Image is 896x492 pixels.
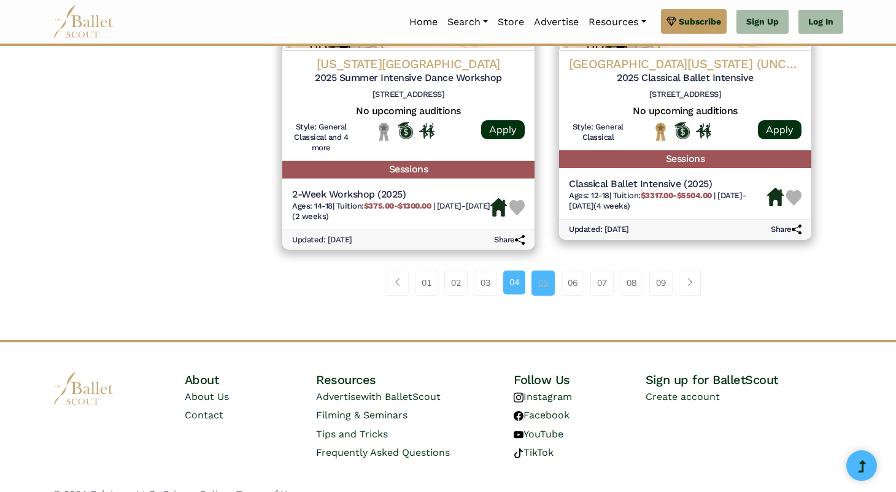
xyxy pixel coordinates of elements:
b: $375.00-$1300.00 [364,201,431,210]
a: Sign Up [736,10,789,34]
img: Local [376,122,392,141]
h5: Sessions [282,161,535,179]
h6: Style: General Classical and 4 more [292,122,350,153]
img: Offers Scholarship [398,122,413,139]
a: Facebook [514,409,570,421]
img: Heart [509,200,525,215]
span: Tuition: [613,191,714,200]
b: $3317.00-$5504.00 [641,191,712,200]
h4: Resources [316,372,514,388]
h6: Updated: [DATE] [569,225,629,235]
a: Frequently Asked Questions [316,447,450,458]
a: YouTube [514,428,563,440]
span: with BalletScout [361,391,441,402]
span: [DATE]-[DATE] (2 weeks) [292,201,490,221]
nav: Page navigation example [387,271,708,295]
a: 04 [503,271,525,294]
h4: About [185,372,317,388]
h5: Sessions [559,150,811,168]
h5: Classical Ballet Intensive (2025) [569,178,767,191]
a: Store [493,9,529,35]
h4: [GEOGRAPHIC_DATA][US_STATE] (UNCSA) [569,56,801,72]
h4: Follow Us [514,372,646,388]
img: gem.svg [666,15,676,28]
a: Resources [584,9,651,35]
h6: Updated: [DATE] [292,235,352,245]
a: Advertise [529,9,584,35]
a: 02 [444,271,468,295]
a: 09 [649,271,673,295]
a: Log In [798,10,843,34]
a: 08 [620,271,643,295]
span: Tuition: [336,201,433,210]
h6: Share [494,235,525,245]
h6: | | [569,191,767,212]
img: logo [53,372,114,406]
h4: [US_STATE][GEOGRAPHIC_DATA] [292,56,525,72]
img: In Person [419,123,434,139]
a: Apply [481,120,525,139]
img: tiktok logo [514,448,523,458]
a: Filming & Seminars [316,409,407,421]
h4: Sign up for BalletScout [646,372,843,388]
img: Housing Available [767,188,784,206]
a: About Us [185,391,229,402]
img: facebook logo [514,411,523,421]
img: National [653,122,668,141]
a: Apply [758,120,801,139]
a: Advertisewith BalletScout [316,391,441,402]
a: 01 [415,271,438,295]
a: 07 [590,271,614,295]
h5: No upcoming auditions [569,105,801,118]
a: Create account [646,391,720,402]
h6: | | [292,201,490,222]
a: Subscribe [661,9,727,34]
img: instagram logo [514,393,523,402]
img: In Person [696,123,711,139]
a: 06 [561,271,584,295]
h5: No upcoming auditions [292,105,525,118]
img: Offers Scholarship [674,122,690,139]
span: Subscribe [679,15,721,28]
a: Tips and Tricks [316,428,388,440]
span: Ages: 12-18 [569,191,609,200]
a: TikTok [514,447,554,458]
a: Home [404,9,442,35]
span: Ages: 14-18 [292,201,333,210]
img: youtube logo [514,430,523,440]
h5: 2025 Classical Ballet Intensive [569,72,801,85]
a: 05 [531,271,555,295]
a: 03 [474,271,497,295]
h6: Share [771,225,801,235]
span: [DATE]-[DATE] (4 weeks) [569,191,746,210]
img: Housing Available [490,198,507,217]
a: Search [442,9,493,35]
h6: [STREET_ADDRESS] [292,90,525,100]
h5: 2025 Summer Intensive Dance Workshop [292,72,525,85]
a: Instagram [514,391,572,402]
a: Contact [185,409,223,421]
h6: [STREET_ADDRESS] [569,90,801,100]
h6: Style: General Classical [569,122,627,143]
h5: 2-Week Workshop (2025) [292,188,490,201]
img: Heart [786,190,801,206]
